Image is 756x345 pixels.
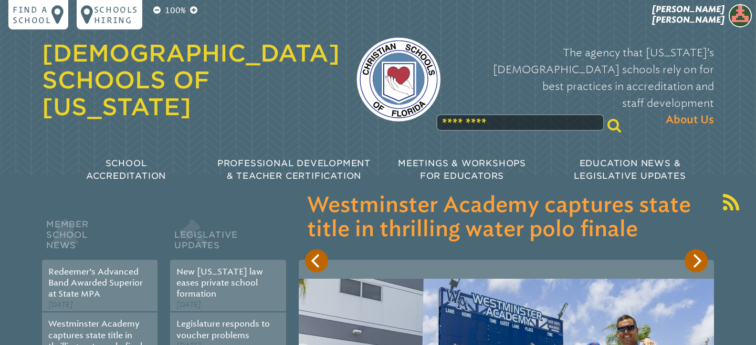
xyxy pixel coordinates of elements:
img: csf-logo-web-colors.png [356,37,440,121]
a: New [US_STATE] law eases private school formation [176,267,263,299]
p: 100% [163,4,188,17]
button: Next [685,249,708,272]
h3: Westminster Academy captures state title in thrilling water polo finale [307,194,706,242]
span: Professional Development & Teacher Certification [217,158,371,181]
h2: Legislative Updates [170,217,286,260]
a: Redeemer’s Advanced Band Awarded Superior at State MPA [48,267,143,299]
span: Education News & Legislative Updates [574,158,686,181]
p: The agency that [US_STATE]’s [DEMOGRAPHIC_DATA] schools rely on for best practices in accreditati... [457,44,714,128]
span: [PERSON_NAME] [PERSON_NAME] [652,4,724,25]
h2: Member School News [42,217,157,260]
span: Meetings & Workshops for Educators [398,158,526,181]
p: Schools Hiring [94,4,138,25]
span: School Accreditation [86,158,166,181]
a: [DEMOGRAPHIC_DATA] Schools of [US_STATE] [42,39,340,120]
p: Find a school [13,4,51,25]
span: About Us [666,111,714,128]
a: Legislature responds to voucher problems [176,319,270,340]
span: [DATE] [176,300,201,309]
img: 49bbcbdda43b85faae72c18e5dffc780 [729,4,752,27]
span: [DATE] [48,300,73,309]
button: Previous [305,249,328,272]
